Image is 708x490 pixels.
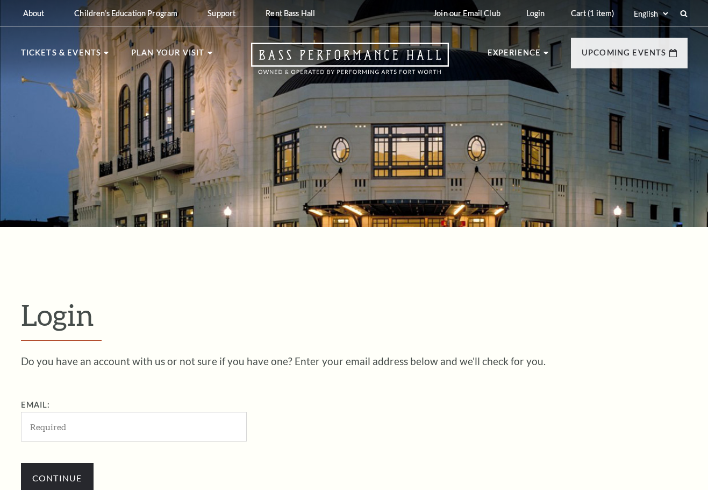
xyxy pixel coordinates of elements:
[208,9,235,18] p: Support
[582,46,667,66] p: Upcoming Events
[21,356,688,366] p: Do you have an account with us or not sure if you have one? Enter your email address below and we...
[488,46,541,66] p: Experience
[266,9,315,18] p: Rent Bass Hall
[21,46,102,66] p: Tickets & Events
[23,9,45,18] p: About
[21,297,94,332] span: Login
[632,9,670,19] select: Select:
[131,46,205,66] p: Plan Your Visit
[74,9,177,18] p: Children's Education Program
[21,400,51,409] label: Email:
[21,412,247,442] input: Required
